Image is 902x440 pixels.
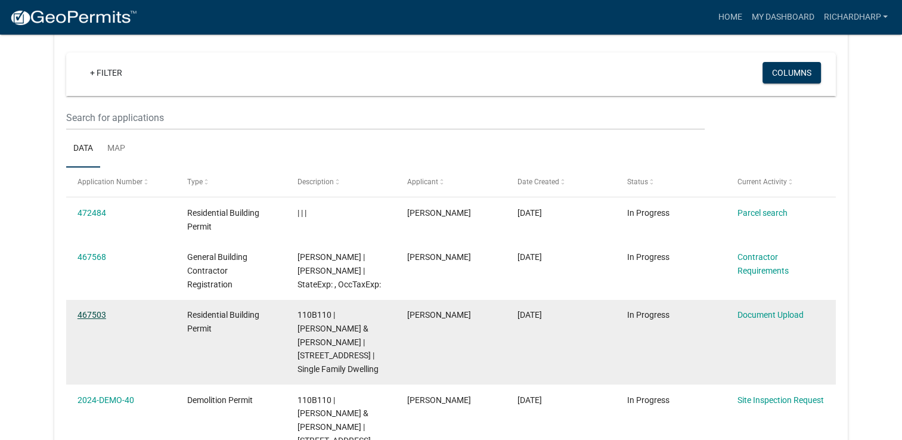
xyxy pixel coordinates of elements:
span: In Progress [627,395,669,405]
a: 467503 [78,310,106,320]
span: Application Number [78,178,142,186]
span: General Building Contractor Registration [187,252,247,289]
span: Description [297,178,334,186]
a: Document Upload [737,310,803,320]
span: Residential Building Permit [187,310,259,333]
span: Richard Harp [407,208,471,218]
a: + Filter [80,62,132,83]
a: Contractor Requirements [737,252,788,275]
a: Data [66,130,100,168]
span: In Progress [627,252,669,262]
datatable-header-cell: Status [616,168,726,196]
a: 2024-DEMO-40 [78,395,134,405]
span: Status [627,178,648,186]
span: Richard Harp [407,252,471,262]
datatable-header-cell: Application Number [66,168,176,196]
span: 08/21/2025 [517,310,542,320]
a: Parcel search [737,208,787,218]
span: In Progress [627,310,669,320]
span: In Progress [627,208,669,218]
datatable-header-cell: Date Created [506,168,615,196]
span: Ronald Franklin Kittle | Ronald Kittle | StateExp: , OccTaxExp: [297,252,381,289]
span: Type [187,178,203,186]
datatable-header-cell: Applicant [396,168,506,196]
a: Home [713,6,746,29]
a: Site Inspection Request [737,395,823,405]
span: Current Activity [737,178,786,186]
a: Map [100,130,132,168]
span: Applicant [407,178,438,186]
button: Columns [762,62,821,83]
span: 110B110 | HARP RICHARD R & WENDY W | 1041 CROOKED CREEK RD | Single Family Dwelling [297,310,379,374]
span: Residential Building Permit [187,208,259,231]
span: 09/02/2025 [517,208,542,218]
span: Richard Harp [407,310,471,320]
a: My Dashboard [746,6,819,29]
a: RichardHarp [819,6,892,29]
span: 10/17/2024 [517,395,542,405]
input: Search for applications [66,106,705,130]
datatable-header-cell: Type [176,168,286,196]
span: Date Created [517,178,559,186]
span: Richard Harp [407,395,471,405]
datatable-header-cell: Description [286,168,396,196]
span: 08/21/2025 [517,252,542,262]
span: Demolition Permit [187,395,253,405]
a: 472484 [78,208,106,218]
span: | | | [297,208,306,218]
datatable-header-cell: Current Activity [726,168,835,196]
a: 467568 [78,252,106,262]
